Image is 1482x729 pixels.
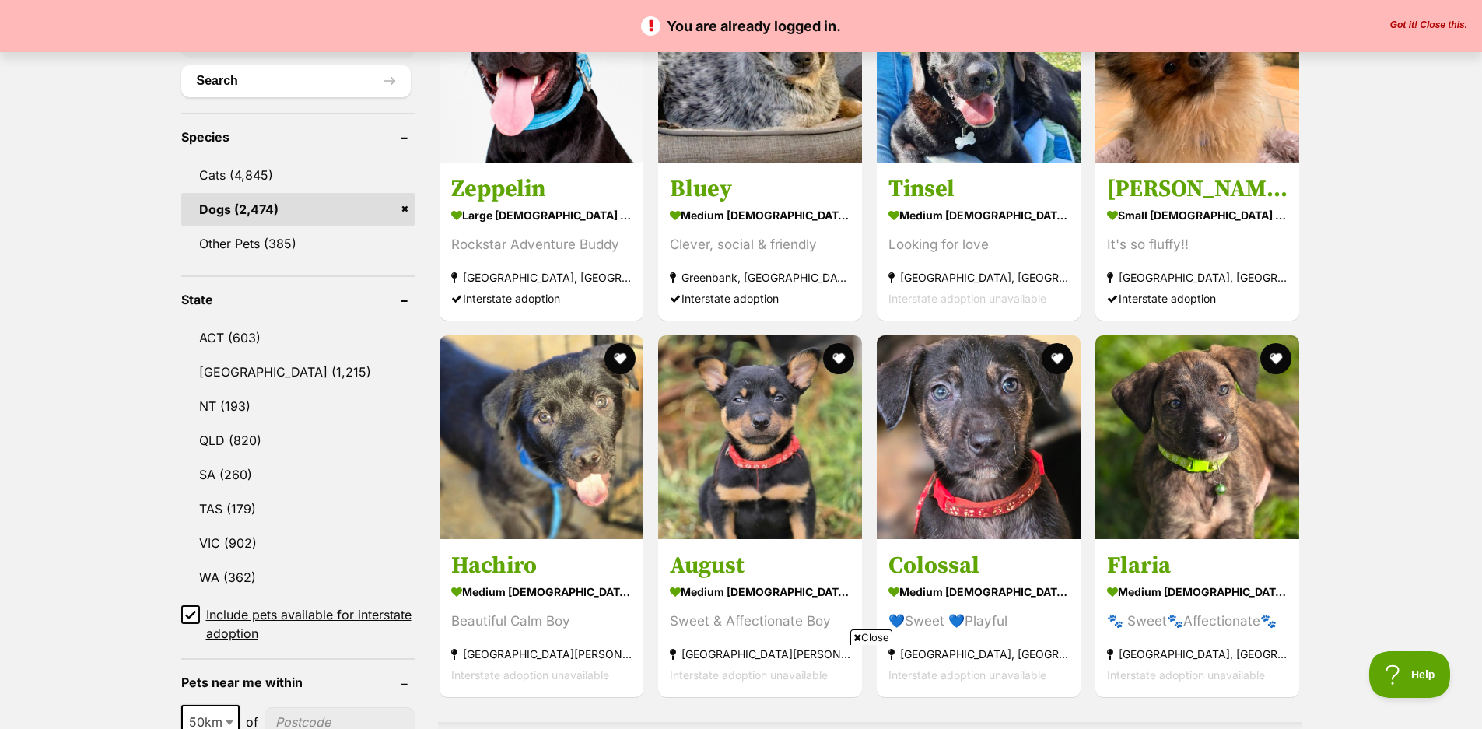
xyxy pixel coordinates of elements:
button: Close the banner [1386,19,1472,32]
strong: Greenbank, [GEOGRAPHIC_DATA] [670,267,850,288]
a: VIC (902) [181,527,415,559]
h3: Tinsel [888,174,1069,204]
span: Close [850,629,892,645]
strong: medium [DEMOGRAPHIC_DATA] Dog [670,204,850,226]
a: Dogs (2,474) [181,193,415,226]
h3: Bluey [670,174,850,204]
div: Looking for love [888,234,1069,255]
header: Pets near me within [181,675,415,689]
h3: [PERSON_NAME] [1107,174,1288,204]
a: Flaria medium [DEMOGRAPHIC_DATA] Dog 🐾 Sweet🐾Affectionate🐾 [GEOGRAPHIC_DATA], [GEOGRAPHIC_DATA] I... [1095,539,1299,697]
header: State [181,293,415,307]
iframe: Advertisement [364,651,1119,721]
div: It's so fluffy!! [1107,234,1288,255]
a: SA (260) [181,458,415,491]
p: You are already logged in. [16,16,1466,37]
div: 💙Sweet 💙Playful [888,611,1069,632]
button: favourite [1042,343,1073,374]
strong: small [DEMOGRAPHIC_DATA] Dog [1107,204,1288,226]
a: Include pets available for interstate adoption [181,605,415,643]
h3: August [670,551,850,580]
h3: Zeppelin [451,174,632,204]
strong: medium [DEMOGRAPHIC_DATA] Dog [888,204,1069,226]
h3: Flaria [1107,551,1288,580]
strong: medium [DEMOGRAPHIC_DATA] Dog [888,580,1069,603]
a: Colossal medium [DEMOGRAPHIC_DATA] Dog 💙Sweet 💙Playful [GEOGRAPHIC_DATA], [GEOGRAPHIC_DATA] Inter... [877,539,1081,697]
a: WA (362) [181,561,415,594]
a: Other Pets (385) [181,227,415,260]
strong: medium [DEMOGRAPHIC_DATA] Dog [670,580,850,603]
a: ACT (603) [181,321,415,354]
a: Zeppelin large [DEMOGRAPHIC_DATA] Dog Rockstar Adventure Buddy [GEOGRAPHIC_DATA], [GEOGRAPHIC_DAT... [440,163,643,321]
h3: Colossal [888,551,1069,580]
strong: medium [DEMOGRAPHIC_DATA] Dog [1107,580,1288,603]
a: [PERSON_NAME] small [DEMOGRAPHIC_DATA] Dog It's so fluffy!! [GEOGRAPHIC_DATA], [GEOGRAPHIC_DATA] ... [1095,163,1299,321]
a: [GEOGRAPHIC_DATA] (1,215) [181,356,415,388]
strong: [GEOGRAPHIC_DATA], [GEOGRAPHIC_DATA] [1107,643,1288,664]
div: 🐾 Sweet🐾Affectionate🐾 [1107,611,1288,632]
span: Interstate adoption unavailable [1107,668,1265,682]
span: Include pets available for interstate adoption [206,605,415,643]
strong: [GEOGRAPHIC_DATA], [GEOGRAPHIC_DATA] [451,267,632,288]
div: Clever, social & friendly [670,234,850,255]
div: Beautiful Calm Boy [451,611,632,632]
button: favourite [823,343,854,374]
a: Cats (4,845) [181,159,415,191]
a: Hachiro medium [DEMOGRAPHIC_DATA] Dog Beautiful Calm Boy [GEOGRAPHIC_DATA][PERSON_NAME][GEOGRAPHI... [440,539,643,697]
a: TAS (179) [181,492,415,525]
button: favourite [1261,343,1292,374]
img: Colossal - Keeshond x Australian Kelpie Dog [877,335,1081,539]
img: Hachiro - Australian Kelpie Dog [440,335,643,539]
img: Flaria - Keeshond x Australian Kelpie Dog [1095,335,1299,539]
div: Interstate adoption [451,288,632,309]
strong: [GEOGRAPHIC_DATA], [GEOGRAPHIC_DATA] [1107,267,1288,288]
iframe: Help Scout Beacon - Open [1369,651,1451,698]
img: August - Australian Kelpie Dog [658,335,862,539]
div: Sweet & Affectionate Boy [670,611,850,632]
strong: large [DEMOGRAPHIC_DATA] Dog [451,204,632,226]
h3: Hachiro [451,551,632,580]
strong: medium [DEMOGRAPHIC_DATA] Dog [451,580,632,603]
a: Tinsel medium [DEMOGRAPHIC_DATA] Dog Looking for love [GEOGRAPHIC_DATA], [GEOGRAPHIC_DATA] Inters... [877,163,1081,321]
div: Rockstar Adventure Buddy [451,234,632,255]
a: Bluey medium [DEMOGRAPHIC_DATA] Dog Clever, social & friendly Greenbank, [GEOGRAPHIC_DATA] Inters... [658,163,862,321]
button: Search [181,65,411,96]
span: Interstate adoption unavailable [888,292,1046,305]
div: Interstate adoption [1107,288,1288,309]
button: favourite [604,343,636,374]
a: QLD (820) [181,424,415,457]
a: August medium [DEMOGRAPHIC_DATA] Dog Sweet & Affectionate Boy [GEOGRAPHIC_DATA][PERSON_NAME][GEOG... [658,539,862,697]
header: Species [181,130,415,144]
strong: [GEOGRAPHIC_DATA], [GEOGRAPHIC_DATA] [888,267,1069,288]
div: Interstate adoption [670,288,850,309]
a: NT (193) [181,390,415,422]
